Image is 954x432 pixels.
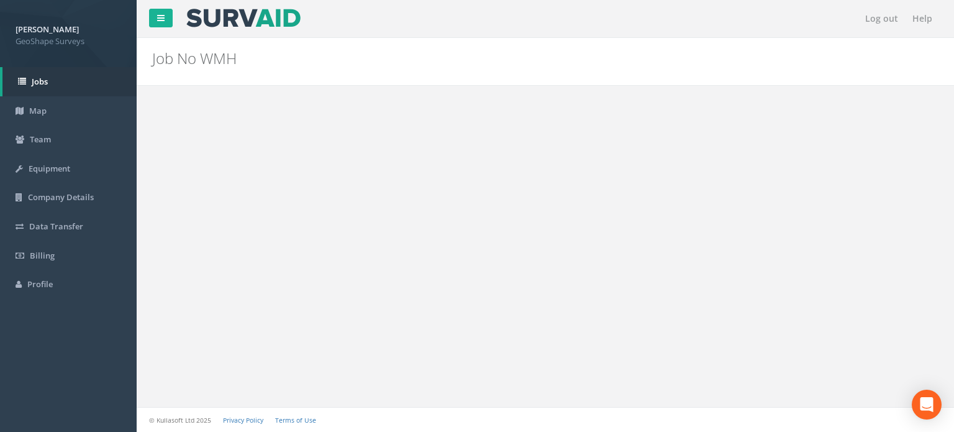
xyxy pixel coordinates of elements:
[30,134,51,145] span: Team
[16,35,121,47] span: GeoShape Surveys
[275,416,316,425] a: Terms of Use
[27,278,53,290] span: Profile
[2,67,137,96] a: Jobs
[152,50,804,67] h2: Job No WMH
[29,105,47,116] span: Map
[149,416,211,425] small: © Kullasoft Ltd 2025
[223,416,263,425] a: Privacy Policy
[28,191,94,203] span: Company Details
[16,24,79,35] strong: [PERSON_NAME]
[16,21,121,47] a: [PERSON_NAME] GeoShape Surveys
[29,221,83,232] span: Data Transfer
[29,163,70,174] span: Equipment
[32,76,48,87] span: Jobs
[30,250,55,261] span: Billing
[912,390,942,420] div: Open Intercom Messenger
